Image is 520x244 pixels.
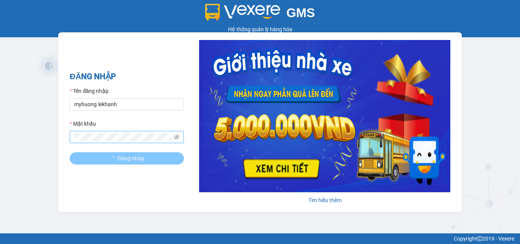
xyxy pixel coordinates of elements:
[199,40,450,192] img: banner-0
[199,196,450,204] div: Tìm hiểu thêm
[205,11,315,18] a: GMS
[70,152,184,164] button: Đăng nhập
[109,156,118,161] span: loading
[6,234,514,243] div: Copyright 2019 - Vexere
[205,4,281,21] img: logo 2
[2,25,518,33] div: Hệ thống quản lý hàng hóa
[477,236,482,241] span: copyright
[118,154,144,163] span: Đăng nhập
[70,120,96,128] label: Mật khẩu
[70,70,184,83] h2: ĐĂNG NHẬP
[70,87,108,95] label: Tên đăng nhập
[286,6,315,20] span: GMS
[74,133,172,141] input: Mật khẩu
[174,134,179,140] span: eye-invisible
[70,98,184,110] input: Tên đăng nhập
